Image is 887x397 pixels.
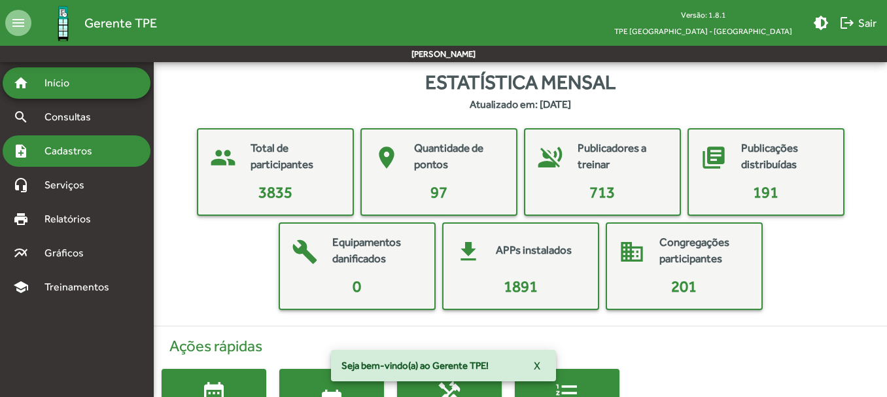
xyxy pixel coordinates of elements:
span: Estatística mensal [425,67,616,97]
span: Consultas [37,109,108,125]
span: 191 [753,183,778,201]
mat-card-title: Quantidade de pontos [414,140,503,173]
mat-card-title: Publicadores a treinar [578,140,667,173]
mat-icon: search [13,109,29,125]
mat-icon: menu [5,10,31,36]
span: 713 [589,183,615,201]
mat-icon: print [13,211,29,227]
button: Sair [834,11,882,35]
div: Versão: 1.8.1 [604,7,803,23]
mat-icon: place [367,138,406,177]
mat-icon: note_add [13,143,29,159]
mat-icon: voice_over_off [530,138,570,177]
mat-icon: brightness_medium [813,15,829,31]
span: 3835 [258,183,292,201]
span: Gerente TPE [84,12,157,33]
span: Sair [839,11,877,35]
span: Treinamentos [37,279,125,295]
span: Seja bem-vindo(a) ao Gerente TPE! [341,359,489,372]
mat-card-title: Publicações distribuídas [741,140,830,173]
span: Serviços [37,177,102,193]
mat-card-title: Equipamentos danificados [332,234,421,268]
span: 1891 [504,277,538,295]
mat-card-title: Congregações participantes [659,234,748,268]
mat-icon: logout [839,15,855,31]
span: Início [37,75,88,91]
a: Gerente TPE [31,2,157,44]
span: 97 [430,183,447,201]
span: Cadastros [37,143,109,159]
h4: Ações rápidas [162,337,879,356]
mat-card-title: Total de participantes [251,140,339,173]
span: 201 [671,277,697,295]
mat-icon: school [13,279,29,295]
span: X [534,354,540,377]
mat-icon: home [13,75,29,91]
mat-card-title: APPs instalados [496,242,572,259]
button: X [523,354,551,377]
mat-icon: build [285,232,324,271]
strong: Atualizado em: [DATE] [470,97,571,112]
mat-icon: headset_mic [13,177,29,193]
mat-icon: get_app [449,232,488,271]
mat-icon: library_books [694,138,733,177]
span: Relatórios [37,211,108,227]
span: 0 [353,277,361,295]
mat-icon: domain [612,232,652,271]
img: Logo [42,2,84,44]
mat-icon: people [203,138,243,177]
span: Gráficos [37,245,101,261]
mat-icon: multiline_chart [13,245,29,261]
span: TPE [GEOGRAPHIC_DATA] - [GEOGRAPHIC_DATA] [604,23,803,39]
